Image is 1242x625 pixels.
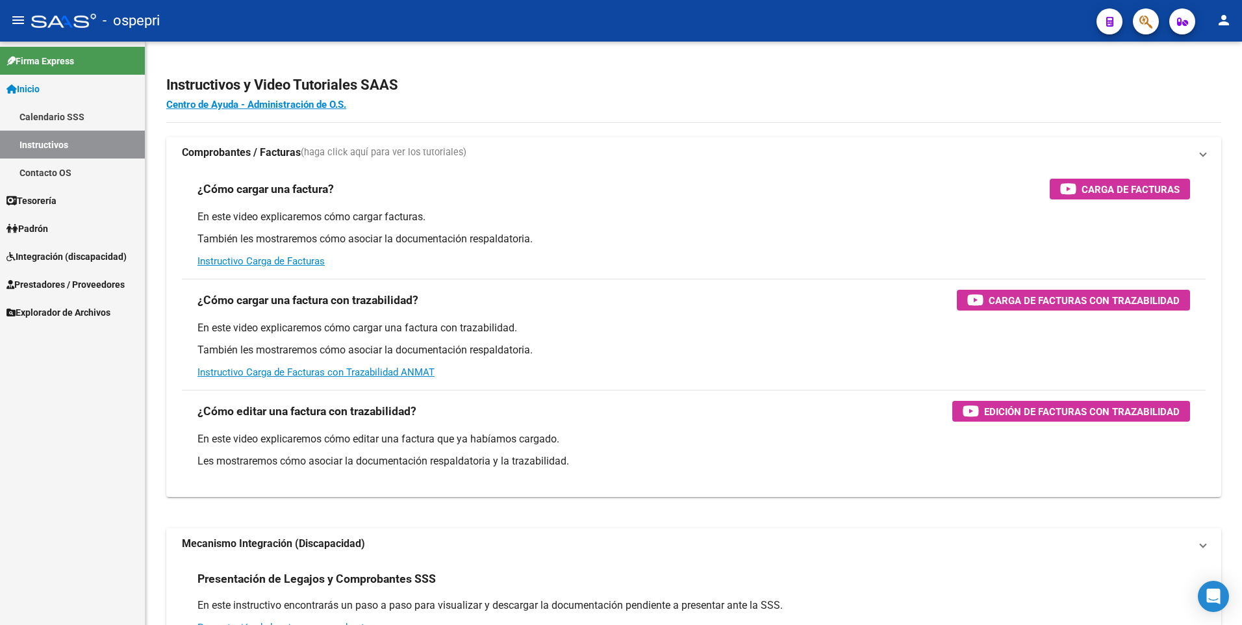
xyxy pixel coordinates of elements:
[197,454,1190,468] p: Les mostraremos cómo asociar la documentación respaldatoria y la trazabilidad.
[10,12,26,28] mat-icon: menu
[166,73,1221,97] h2: Instructivos y Video Tutoriales SAAS
[166,99,346,110] a: Centro de Ayuda - Administración de O.S.
[6,249,127,264] span: Integración (discapacidad)
[6,277,125,292] span: Prestadores / Proveedores
[1216,12,1232,28] mat-icon: person
[197,210,1190,224] p: En este video explicaremos cómo cargar facturas.
[103,6,160,35] span: - ospepri
[197,402,416,420] h3: ¿Cómo editar una factura con trazabilidad?
[197,366,435,378] a: Instructivo Carga de Facturas con Trazabilidad ANMAT
[301,146,466,160] span: (haga click aquí para ver los tutoriales)
[197,232,1190,246] p: También les mostraremos cómo asociar la documentación respaldatoria.
[197,343,1190,357] p: También les mostraremos cómo asociar la documentación respaldatoria.
[197,321,1190,335] p: En este video explicaremos cómo cargar una factura con trazabilidad.
[197,432,1190,446] p: En este video explicaremos cómo editar una factura que ya habíamos cargado.
[1198,581,1229,612] div: Open Intercom Messenger
[197,291,418,309] h3: ¿Cómo cargar una factura con trazabilidad?
[6,82,40,96] span: Inicio
[182,537,365,551] strong: Mecanismo Integración (Discapacidad)
[6,194,57,208] span: Tesorería
[197,255,325,267] a: Instructivo Carga de Facturas
[1082,181,1180,198] span: Carga de Facturas
[197,180,334,198] h3: ¿Cómo cargar una factura?
[6,54,74,68] span: Firma Express
[952,401,1190,422] button: Edición de Facturas con Trazabilidad
[182,146,301,160] strong: Comprobantes / Facturas
[197,570,436,588] h3: Presentación de Legajos y Comprobantes SSS
[957,290,1190,311] button: Carga de Facturas con Trazabilidad
[1050,179,1190,199] button: Carga de Facturas
[6,305,110,320] span: Explorador de Archivos
[197,598,1190,613] p: En este instructivo encontrarás un paso a paso para visualizar y descargar la documentación pendi...
[989,292,1180,309] span: Carga de Facturas con Trazabilidad
[6,222,48,236] span: Padrón
[984,403,1180,420] span: Edición de Facturas con Trazabilidad
[166,137,1221,168] mat-expansion-panel-header: Comprobantes / Facturas(haga click aquí para ver los tutoriales)
[166,168,1221,497] div: Comprobantes / Facturas(haga click aquí para ver los tutoriales)
[166,528,1221,559] mat-expansion-panel-header: Mecanismo Integración (Discapacidad)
